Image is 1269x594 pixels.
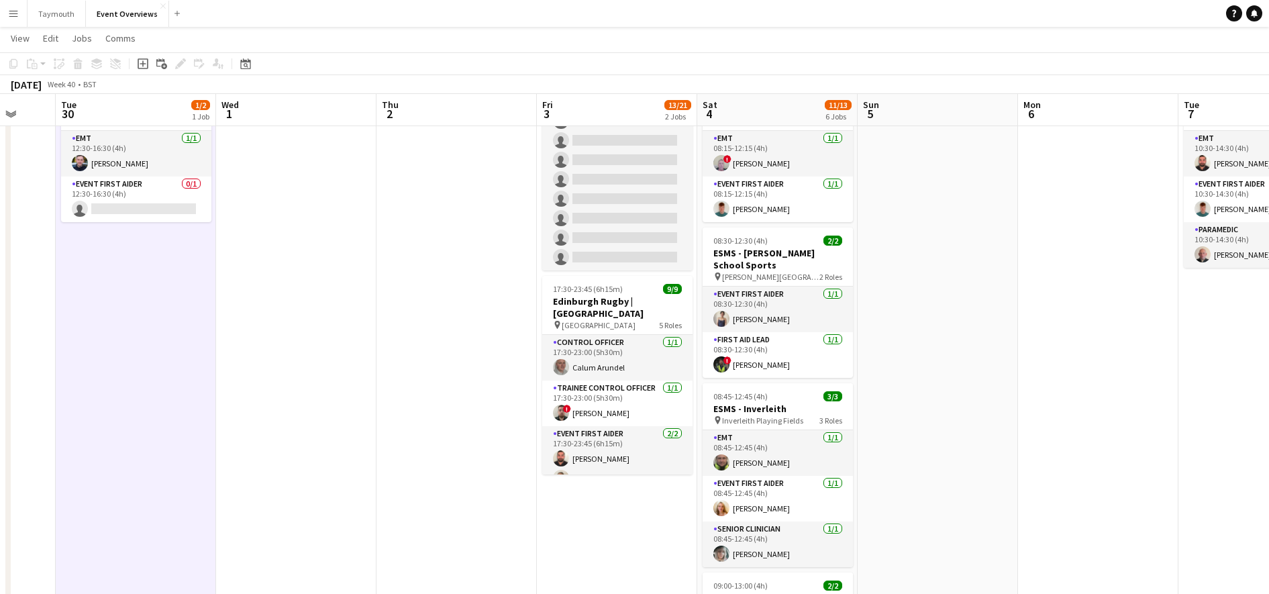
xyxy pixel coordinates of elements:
[713,391,768,401] span: 08:45-12:45 (4h)
[61,131,211,177] app-card-role: EMT1/112:30-16:30 (4h)[PERSON_NAME]
[1184,99,1199,111] span: Tue
[5,30,35,47] a: View
[542,426,693,491] app-card-role: Event First Aider2/217:30-23:45 (6h15m)[PERSON_NAME][PERSON_NAME]
[61,72,211,222] app-job-card: 12:30-16:30 (4h)1/2[GEOGRAPHIC_DATA] | School Sports Cover [GEOGRAPHIC_DATA]2 RolesEMT1/112:30-16...
[86,1,169,27] button: Event Overviews
[61,177,211,222] app-card-role: Event First Aider0/112:30-16:30 (4h)
[1021,106,1041,121] span: 6
[703,99,717,111] span: Sat
[563,405,571,413] span: !
[701,106,717,121] span: 4
[1023,99,1041,111] span: Mon
[703,383,853,567] app-job-card: 08:45-12:45 (4h)3/3ESMS - Inverleith Inverleith Playing Fields3 RolesEMT1/108:45-12:45 (4h)[PERSO...
[703,131,853,177] app-card-role: EMT1/108:15-12:15 (4h)![PERSON_NAME]
[703,177,853,222] app-card-role: Event First Aider1/108:15-12:15 (4h)[PERSON_NAME]
[659,320,682,330] span: 5 Roles
[44,79,78,89] span: Week 40
[722,415,803,426] span: Inverleith Playing Fields
[825,100,852,110] span: 11/13
[553,284,623,294] span: 17:30-23:45 (6h15m)
[192,111,209,121] div: 1 Job
[542,99,553,111] span: Fri
[540,106,553,121] span: 3
[1182,106,1199,121] span: 7
[713,236,768,246] span: 08:30-12:30 (4h)
[66,30,97,47] a: Jobs
[43,32,58,44] span: Edit
[542,72,693,270] app-job-card: 09:00-17:00 (8h)4/12ECG INTERPRETATION COURSE Alphamed HQ1 Role[PERSON_NAME][PERSON_NAME]
[38,30,64,47] a: Edit
[722,272,819,282] span: [PERSON_NAME][GEOGRAPHIC_DATA]
[819,272,842,282] span: 2 Roles
[191,100,210,110] span: 1/2
[380,106,399,121] span: 2
[542,335,693,381] app-card-role: Control Officer1/117:30-23:00 (5h30m)Calum Arundel
[703,247,853,271] h3: ESMS - [PERSON_NAME] School Sports
[664,100,691,110] span: 13/21
[382,99,399,111] span: Thu
[83,79,97,89] div: BST
[542,11,693,270] app-card-role: [PERSON_NAME][PERSON_NAME]
[61,99,77,111] span: Tue
[819,415,842,426] span: 3 Roles
[823,236,842,246] span: 2/2
[723,356,731,364] span: !
[703,72,853,222] app-job-card: 08:15-12:15 (4h)2/2ESMS - [PERSON_NAME] School Sports The [PERSON_NAME][GEOGRAPHIC_DATA]2 RolesEM...
[861,106,879,121] span: 5
[665,111,691,121] div: 2 Jobs
[703,287,853,332] app-card-role: Event First Aider1/108:30-12:30 (4h)[PERSON_NAME]
[100,30,141,47] a: Comms
[703,332,853,378] app-card-role: First Aid Lead1/108:30-12:30 (4h)![PERSON_NAME]
[28,1,86,27] button: Taymouth
[542,295,693,319] h3: Edinburgh Rugby | [GEOGRAPHIC_DATA]
[703,403,853,415] h3: ESMS - Inverleith
[219,106,239,121] span: 1
[562,320,636,330] span: [GEOGRAPHIC_DATA]
[72,32,92,44] span: Jobs
[11,78,42,91] div: [DATE]
[703,228,853,378] app-job-card: 08:30-12:30 (4h)2/2ESMS - [PERSON_NAME] School Sports [PERSON_NAME][GEOGRAPHIC_DATA]2 RolesEvent ...
[823,391,842,401] span: 3/3
[703,476,853,522] app-card-role: Event First Aider1/108:45-12:45 (4h)[PERSON_NAME]
[542,276,693,475] app-job-card: 17:30-23:45 (6h15m)9/9Edinburgh Rugby | [GEOGRAPHIC_DATA] [GEOGRAPHIC_DATA]5 RolesControl Officer...
[59,106,77,121] span: 30
[863,99,879,111] span: Sun
[713,581,768,591] span: 09:00-13:00 (4h)
[723,155,731,163] span: !
[11,32,30,44] span: View
[823,581,842,591] span: 2/2
[703,522,853,567] app-card-role: Senior Clinician1/108:45-12:45 (4h)[PERSON_NAME]
[825,111,851,121] div: 6 Jobs
[663,284,682,294] span: 9/9
[542,381,693,426] app-card-role: Trainee Control Officer1/117:30-23:00 (5h30m)![PERSON_NAME]
[105,32,136,44] span: Comms
[703,430,853,476] app-card-role: EMT1/108:45-12:45 (4h)[PERSON_NAME]
[221,99,239,111] span: Wed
